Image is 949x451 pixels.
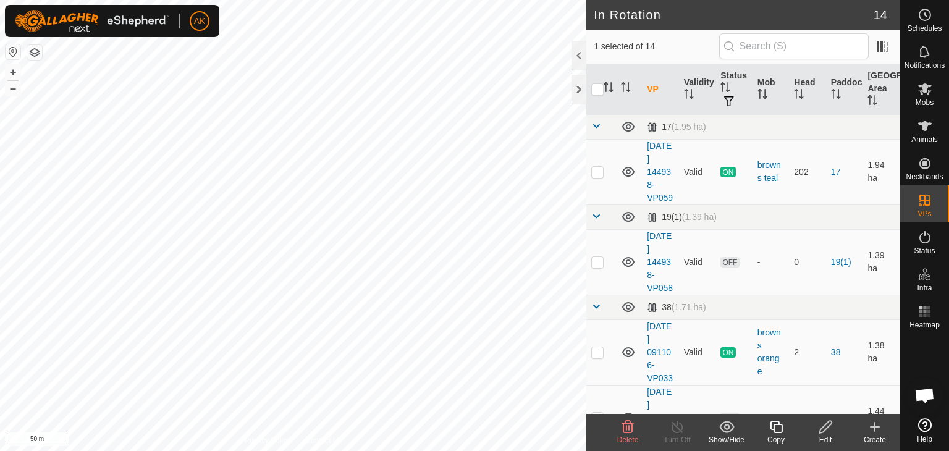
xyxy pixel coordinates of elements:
td: 0 [789,385,826,450]
div: 19(1) [647,212,717,222]
td: Valid [679,229,716,295]
a: 19(1) [831,257,851,267]
td: 0 [789,229,826,295]
span: Schedules [907,25,942,32]
span: Infra [917,284,932,292]
a: Contact Us [305,435,342,446]
input: Search (S) [719,33,869,59]
span: ON [720,167,735,177]
a: 17 [831,167,841,177]
th: Head [789,64,826,115]
div: 17 [647,122,706,132]
td: 2 [789,319,826,385]
div: Turn Off [652,434,702,445]
div: Open chat [906,377,943,414]
td: 1.44 ha [863,385,900,450]
span: Animals [911,136,938,143]
span: Help [917,436,932,443]
th: [GEOGRAPHIC_DATA] Area [863,64,900,115]
a: [DATE] 091106-VP034 [647,387,673,449]
button: Map Layers [27,45,42,60]
td: 202 [789,139,826,204]
button: + [6,65,20,80]
td: 1.38 ha [863,319,900,385]
td: Valid [679,319,716,385]
p-sorticon: Activate to sort [684,91,694,101]
a: Privacy Policy [245,435,291,446]
div: Create [850,434,900,445]
span: Status [914,247,935,255]
th: Paddock [826,64,863,115]
span: Mobs [916,99,934,106]
p-sorticon: Activate to sort [720,84,730,94]
th: Mob [753,64,790,115]
div: Edit [801,434,850,445]
button: – [6,81,20,96]
a: 38 [831,413,841,423]
p-sorticon: Activate to sort [794,91,804,101]
span: 14 [874,6,887,24]
span: (1.95 ha) [672,122,706,132]
span: 1 selected of 14 [594,40,719,53]
span: VPs [917,210,931,217]
td: Valid [679,385,716,450]
a: 38 [831,347,841,357]
span: (1.39 ha) [682,212,717,222]
img: Gallagher Logo [15,10,169,32]
span: ON [720,347,735,358]
span: OFF [720,257,739,268]
h2: In Rotation [594,7,874,22]
p-sorticon: Activate to sort [757,91,767,101]
p-sorticon: Activate to sort [831,91,841,101]
th: Validity [679,64,716,115]
span: AK [194,15,206,28]
td: 1.39 ha [863,229,900,295]
span: OFF [720,413,739,423]
span: Heatmap [909,321,940,329]
div: browns teal [757,159,785,185]
div: - [757,411,785,424]
button: Reset Map [6,44,20,59]
a: [DATE] 144938-VP059 [647,141,673,203]
div: - [757,256,785,269]
p-sorticon: Activate to sort [867,97,877,107]
div: Show/Hide [702,434,751,445]
a: [DATE] 144938-VP058 [647,231,673,293]
a: Help [900,413,949,448]
div: Copy [751,434,801,445]
div: 38 [647,302,706,313]
th: VP [642,64,679,115]
p-sorticon: Activate to sort [604,84,614,94]
div: browns orange [757,326,785,378]
td: Valid [679,139,716,204]
span: Notifications [905,62,945,69]
a: [DATE] 091106-VP033 [647,321,673,383]
td: 1.94 ha [863,139,900,204]
span: Neckbands [906,173,943,180]
span: (1.71 ha) [672,302,706,312]
th: Status [715,64,753,115]
p-sorticon: Activate to sort [621,84,631,94]
span: Delete [617,436,639,444]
